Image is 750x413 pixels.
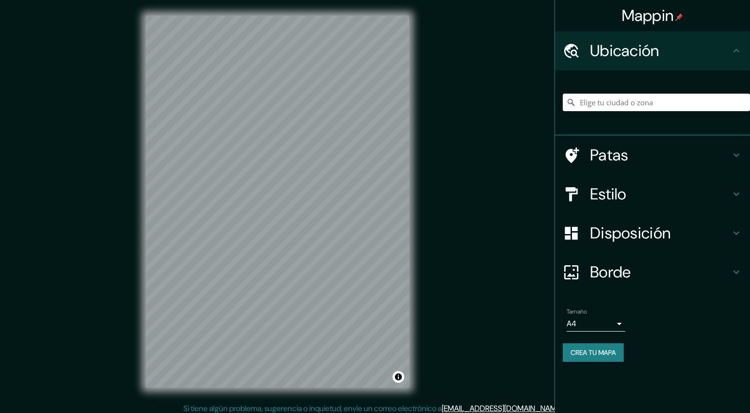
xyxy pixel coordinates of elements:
font: Disposición [590,223,671,243]
div: Ubicación [555,31,750,70]
canvas: Mapa [146,16,409,388]
input: Elige tu ciudad o zona [563,94,750,111]
font: Borde [590,262,631,282]
font: Ubicación [590,40,659,61]
font: Crea tu mapa [571,348,616,357]
font: A4 [567,318,576,329]
button: Activar o desactivar atribución [393,371,404,383]
font: Tamaño [567,308,587,315]
font: Estilo [590,184,627,204]
div: Patas [555,136,750,175]
div: Disposición [555,214,750,253]
font: Mappin [622,5,674,26]
button: Crea tu mapa [563,343,624,362]
img: pin-icon.png [675,13,683,21]
font: Patas [590,145,629,165]
div: A4 [567,316,625,332]
div: Estilo [555,175,750,214]
div: Borde [555,253,750,292]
